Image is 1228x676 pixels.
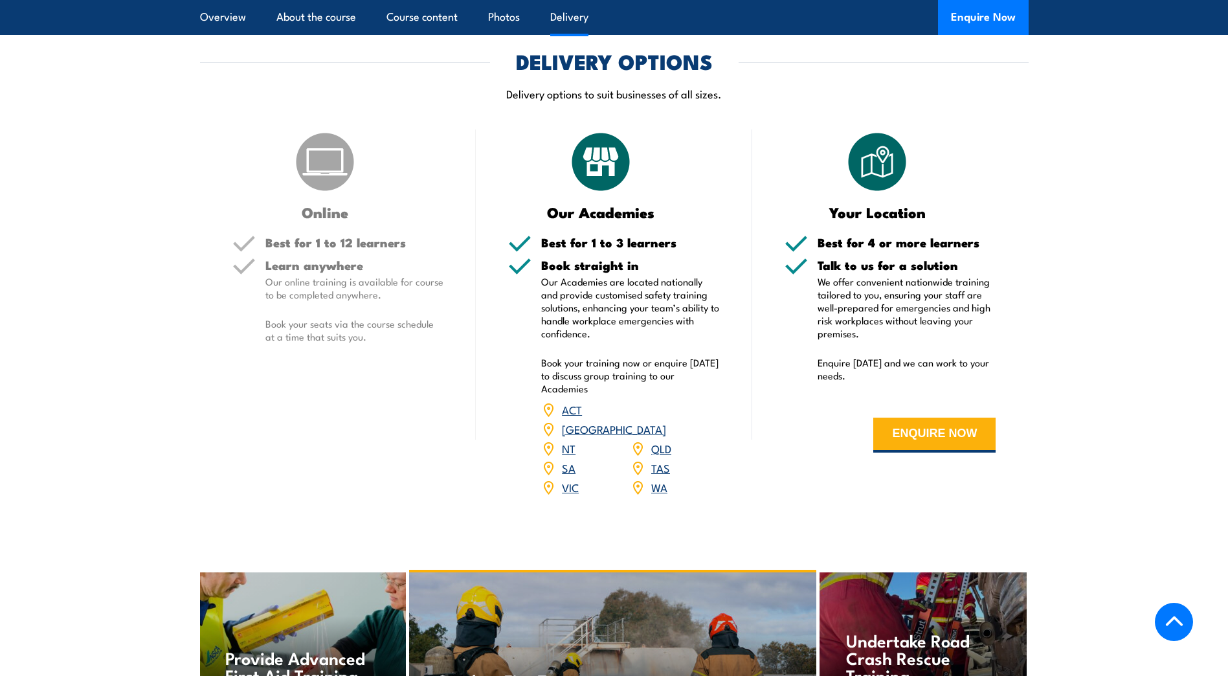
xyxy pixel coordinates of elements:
p: Delivery options to suit businesses of all sizes. [200,86,1029,101]
h5: Book straight in [541,259,720,271]
a: QLD [651,440,671,456]
a: ACT [562,401,582,417]
p: Enquire [DATE] and we can work to your needs. [818,356,996,382]
h3: Online [232,205,418,220]
h5: Best for 4 or more learners [818,236,996,249]
a: WA [651,479,667,495]
p: Our online training is available for course to be completed anywhere. [265,275,444,301]
p: Our Academies are located nationally and provide customised safety training solutions, enhancing ... [541,275,720,340]
a: VIC [562,479,579,495]
h5: Talk to us for a solution [818,259,996,271]
h5: Learn anywhere [265,259,444,271]
h3: Your Location [785,205,970,220]
h5: Best for 1 to 3 learners [541,236,720,249]
h2: DELIVERY OPTIONS [516,52,713,70]
button: ENQUIRE NOW [873,418,996,453]
a: [GEOGRAPHIC_DATA] [562,421,666,436]
p: Book your training now or enquire [DATE] to discuss group training to our Academies [541,356,720,395]
p: We offer convenient nationwide training tailored to you, ensuring your staff are well-prepared fo... [818,275,996,340]
h5: Best for 1 to 12 learners [265,236,444,249]
a: TAS [651,460,670,475]
p: Book your seats via the course schedule at a time that suits you. [265,317,444,343]
a: SA [562,460,575,475]
h3: Our Academies [508,205,694,220]
a: NT [562,440,575,456]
